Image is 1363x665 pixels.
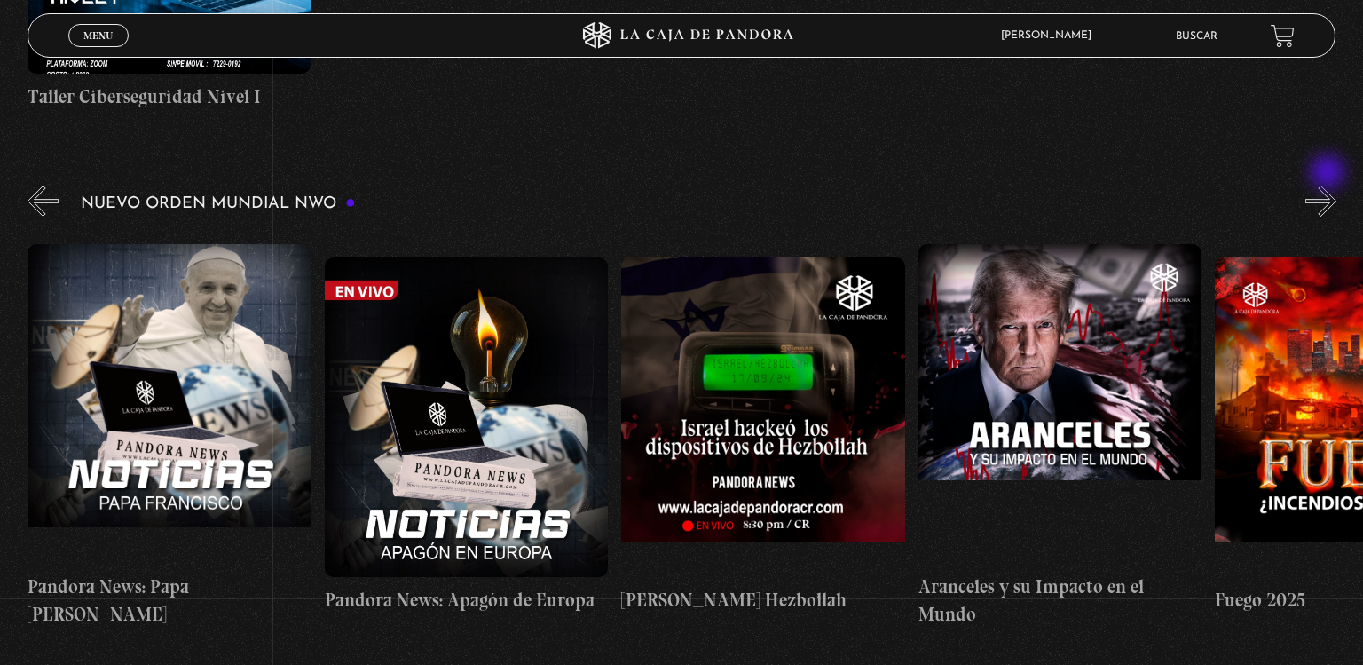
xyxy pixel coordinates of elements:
h4: Aranceles y su Impacto en el Mundo [918,573,1201,629]
a: Buscar [1176,31,1217,42]
h4: Pandora News: Apagón de Europa [325,586,608,614]
button: Next [1305,186,1336,217]
h4: [PERSON_NAME] Hezbollah [621,586,904,614]
a: Pandora News: Apagón de Europa [325,230,608,643]
span: [PERSON_NAME] [992,30,1109,41]
h3: Nuevo Orden Mundial NWO [81,195,356,212]
a: Aranceles y su Impacto en el Mundo [918,230,1201,643]
a: Pandora News: Papa [PERSON_NAME] [28,230,311,643]
button: Previous [28,186,59,217]
span: Menu [83,30,113,41]
span: Cerrar [78,45,120,58]
a: View your shopping cart [1271,23,1295,47]
h4: Taller Ciberseguridad Nivel I [28,83,311,111]
h4: Pandora News: Papa [PERSON_NAME] [28,573,311,629]
a: [PERSON_NAME] Hezbollah [621,230,904,643]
